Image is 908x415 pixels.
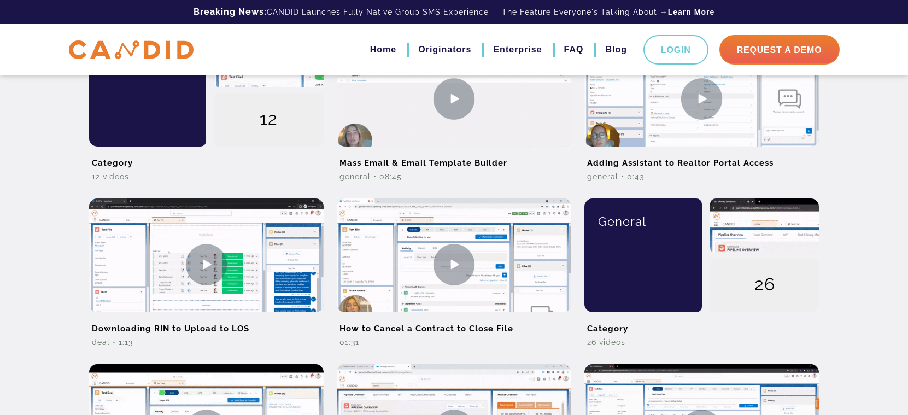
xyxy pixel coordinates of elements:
div: General [593,198,694,244]
h2: Category [89,147,324,171]
div: Deal • 1:13 [89,337,324,348]
div: 01:31 [337,337,571,348]
img: Adding Assistant to Realtor Portal Access Video [584,33,819,165]
img: Mass Email & Email Template Builder Video [337,33,571,165]
div: 26 [710,259,819,313]
div: General • 0:43 [584,171,819,182]
a: Enterprise [493,40,542,59]
img: CANDID APP [69,40,194,60]
a: Home [370,40,396,59]
div: 12 Videos [89,171,324,182]
img: Downloading RIN to Upload to LOS Video [89,198,324,330]
div: 12 [214,93,324,148]
a: Learn More [668,7,714,17]
h2: Adding Assistant to Realtor Portal Access [584,147,819,171]
a: Login [643,35,708,65]
img: How to Cancel a Contract to Close File Video [337,198,571,330]
b: Breaking News: [194,7,267,17]
div: General • 08:45 [337,171,571,182]
a: Originators [418,40,471,59]
a: Request A Demo [719,35,840,65]
h2: Downloading RIN to Upload to LOS [89,312,324,337]
a: FAQ [564,40,584,59]
h2: Category [584,312,819,337]
h2: How to Cancel a Contract to Close File [337,312,571,337]
h2: Mass Email & Email Template Builder [337,147,571,171]
div: 26 Videos [584,337,819,348]
a: Blog [605,40,627,59]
